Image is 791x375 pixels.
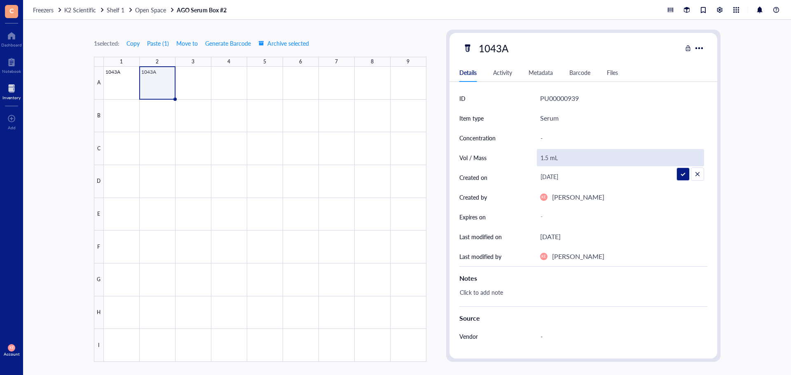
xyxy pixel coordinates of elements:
[537,170,704,185] div: [DATE]
[459,352,485,361] div: Reference
[552,251,604,262] div: [PERSON_NAME]
[94,67,104,100] div: A
[459,252,501,261] div: Last modified by
[94,165,104,198] div: D
[459,212,486,221] div: Expires on
[107,6,175,14] a: Shelf 1Open Space
[459,114,484,123] div: Item type
[1,42,22,47] div: Dashboard
[33,6,63,14] a: Freezers
[407,56,410,67] div: 9
[2,82,21,100] a: Inventory
[4,352,20,356] div: Account
[94,296,104,329] div: H
[537,347,704,365] div: -
[2,69,21,74] div: Notebook
[459,133,496,142] div: Concentration
[540,231,561,242] div: [DATE]
[456,286,704,306] div: Click to add note
[2,56,21,74] a: Notebook
[529,68,553,77] div: Metadata
[176,37,198,50] button: Move to
[107,6,124,14] span: Shelf 1
[493,68,512,77] div: Activity
[64,6,105,14] a: K2 Scientific
[94,100,104,133] div: B
[540,93,579,104] div: PU00000939
[459,173,487,182] div: Created on
[94,329,104,362] div: I
[459,193,487,202] div: Created by
[258,37,309,50] button: Archive selected
[205,37,251,50] button: Generate Barcode
[299,56,302,67] div: 6
[2,95,21,100] div: Inventory
[94,39,119,48] div: 1 selected:
[94,231,104,263] div: F
[258,40,309,47] span: Archive selected
[537,210,704,224] div: -
[537,129,704,147] div: -
[459,273,707,283] div: Notes
[177,6,228,14] a: AGO Serum Box #2
[569,68,590,77] div: Barcode
[475,40,512,57] div: 1043A
[192,56,194,67] div: 3
[459,232,502,241] div: Last modified on
[541,254,546,259] span: KE
[1,29,22,47] a: Dashboard
[552,192,604,203] div: [PERSON_NAME]
[33,6,54,14] span: Freezers
[9,346,14,350] span: KE
[126,40,140,47] span: Copy
[459,94,466,103] div: ID
[8,125,16,130] div: Add
[94,132,104,165] div: C
[459,68,477,77] div: Details
[120,56,123,67] div: 1
[335,56,338,67] div: 7
[540,113,559,123] div: Serum
[205,40,251,47] span: Generate Barcode
[459,313,707,323] div: Source
[263,56,266,67] div: 5
[371,56,374,67] div: 8
[176,40,198,47] span: Move to
[126,37,140,50] button: Copy
[94,198,104,231] div: E
[64,6,96,14] span: K2 Scientific
[147,37,169,50] button: Paste (1)
[541,195,546,199] span: KE
[156,56,159,67] div: 2
[459,332,478,341] div: Vendor
[459,153,487,162] div: Vol / Mass
[227,56,230,67] div: 4
[94,263,104,296] div: G
[537,328,704,345] div: -
[607,68,618,77] div: Files
[135,6,166,14] span: Open Space
[9,5,14,16] span: C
